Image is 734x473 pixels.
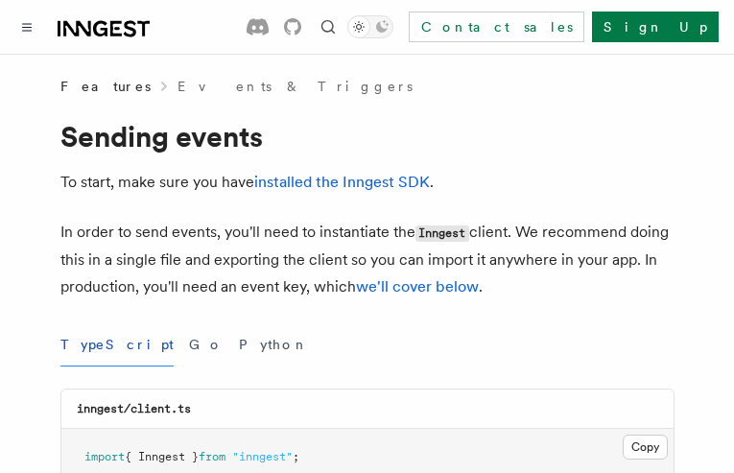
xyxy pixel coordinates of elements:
span: { Inngest } [125,450,199,463]
a: Events & Triggers [178,77,413,96]
button: Toggle navigation [15,15,38,38]
code: Inngest [415,225,469,242]
button: Find something... [317,15,340,38]
button: Toggle dark mode [347,15,393,38]
button: Python [239,323,309,367]
button: Go [189,323,224,367]
span: ; [293,450,299,463]
span: import [84,450,125,463]
span: from [199,450,225,463]
p: To start, make sure you have . [60,169,675,196]
p: In order to send events, you'll need to instantiate the client. We recommend doing this in a sing... [60,219,675,300]
a: installed the Inngest SDK [254,173,430,191]
button: TypeScript [60,323,174,367]
h1: Sending events [60,119,675,154]
a: Contact sales [409,12,584,42]
span: "inngest" [232,450,293,463]
a: Sign Up [592,12,719,42]
a: we'll cover below [356,277,479,296]
code: inngest/client.ts [77,402,191,415]
span: Features [60,77,151,96]
button: Copy [623,435,668,460]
